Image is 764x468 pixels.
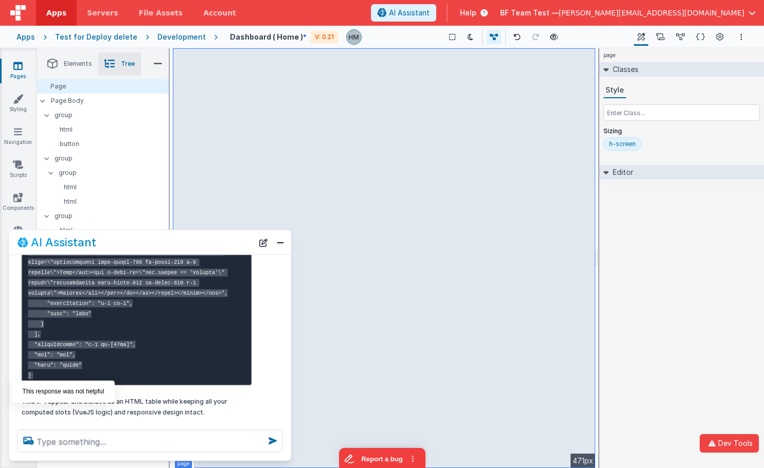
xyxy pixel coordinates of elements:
p: html [54,197,169,206]
span: BF Team Test — [500,8,559,18]
h4: Dashboard ( Home ) [230,33,303,41]
p: Page Body [51,97,169,105]
h4: page [599,48,620,62]
p: html [49,226,169,235]
p: group [55,153,169,164]
span: Servers [87,8,118,18]
p: html [54,183,169,191]
h2: Classes [609,62,638,77]
p: page [177,460,190,468]
span: Elements [64,60,92,68]
img: 1b65a3e5e498230d1b9478315fee565b [347,30,361,44]
p: button [49,140,169,148]
div: This response was not helpful [12,381,115,403]
div: Test for Deploy delete [55,32,137,42]
span: Help [460,8,476,18]
p: group [55,210,169,222]
p: Sizing [603,127,760,135]
input: Enter Class... [603,104,760,121]
button: AI Assistant [371,4,436,22]
span: [PERSON_NAME][EMAIL_ADDRESS][DOMAIN_NAME] [559,8,744,18]
button: Close [274,235,287,249]
h2: Editor [609,165,633,179]
h2: AI Assistant [31,236,96,248]
button: Dev Tools [700,434,759,453]
button: Style [603,83,626,98]
span: AI Assistant [389,8,430,18]
button: BF Team Test — [PERSON_NAME][EMAIL_ADDRESS][DOMAIN_NAME] [500,8,756,18]
span: Apps [46,8,66,18]
div: --> [173,48,595,468]
div: h-screen [609,140,636,148]
button: New Chat [256,235,271,249]
p: group [55,110,169,121]
div: V: 0.21 [311,31,338,43]
p: html [49,125,169,134]
span: Tree [121,60,135,68]
div: 471px [571,454,595,468]
div: Apps [16,32,35,42]
p: This will appear and behave as an HTML table while keeping all your computed slots (VueJS logic) ... [22,395,252,417]
div: Page [37,79,169,94]
span: File Assets [139,8,183,18]
p: group [59,167,169,178]
button: Options [735,31,748,43]
div: Development [157,32,206,42]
